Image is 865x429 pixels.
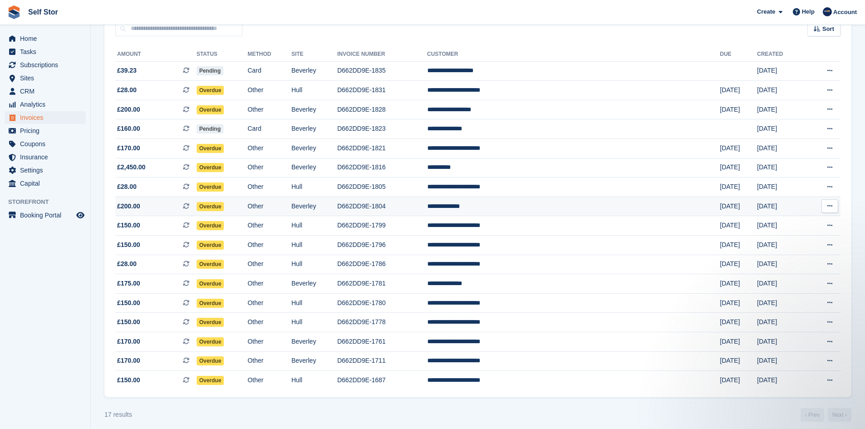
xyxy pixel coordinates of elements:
[292,351,337,371] td: Beverley
[337,197,427,216] td: D662DD9E-1804
[247,158,291,178] td: Other
[337,255,427,274] td: D662DD9E-1786
[115,47,197,62] th: Amount
[757,236,805,255] td: [DATE]
[5,85,86,98] a: menu
[117,85,137,95] span: £28.00
[75,210,86,221] a: Preview store
[757,61,805,81] td: [DATE]
[197,163,224,172] span: Overdue
[117,298,140,308] span: £150.00
[117,182,137,192] span: £28.00
[757,216,805,236] td: [DATE]
[5,164,86,177] a: menu
[197,105,224,114] span: Overdue
[337,371,427,390] td: D662DD9E-1687
[5,209,86,222] a: menu
[292,255,337,274] td: Hull
[757,178,805,197] td: [DATE]
[247,371,291,390] td: Other
[197,376,224,385] span: Overdue
[197,182,224,192] span: Overdue
[757,274,805,294] td: [DATE]
[247,197,291,216] td: Other
[20,59,74,71] span: Subscriptions
[292,371,337,390] td: Hull
[117,375,140,385] span: £150.00
[822,25,834,34] span: Sort
[292,216,337,236] td: Hull
[292,236,337,255] td: Hull
[801,408,824,422] a: Previous
[720,139,757,158] td: [DATE]
[20,138,74,150] span: Coupons
[247,178,291,197] td: Other
[247,293,291,313] td: Other
[757,139,805,158] td: [DATE]
[757,371,805,390] td: [DATE]
[197,124,223,133] span: Pending
[757,351,805,371] td: [DATE]
[337,100,427,119] td: D662DD9E-1828
[20,151,74,163] span: Insurance
[197,202,224,211] span: Overdue
[117,143,140,153] span: £170.00
[7,5,21,19] img: stora-icon-8386f47178a22dfd0bd8f6a31ec36ba5ce8667c1dd55bd0f319d3a0aa187defe.svg
[117,202,140,211] span: £200.00
[292,100,337,119] td: Beverley
[757,100,805,119] td: [DATE]
[20,164,74,177] span: Settings
[20,209,74,222] span: Booking Portal
[292,158,337,178] td: Beverley
[5,124,86,137] a: menu
[247,61,291,81] td: Card
[292,332,337,352] td: Beverley
[197,221,224,230] span: Overdue
[247,255,291,274] td: Other
[197,241,224,250] span: Overdue
[337,216,427,236] td: D662DD9E-1799
[117,279,140,288] span: £175.00
[117,317,140,327] span: £150.00
[247,313,291,332] td: Other
[720,332,757,352] td: [DATE]
[247,216,291,236] td: Other
[833,8,857,17] span: Account
[5,45,86,58] a: menu
[757,197,805,216] td: [DATE]
[197,356,224,365] span: Overdue
[247,332,291,352] td: Other
[117,337,140,346] span: £170.00
[823,7,832,16] img: Chris Rice
[337,178,427,197] td: D662DD9E-1805
[337,332,427,352] td: D662DD9E-1761
[247,100,291,119] td: Other
[117,356,140,365] span: £170.00
[5,177,86,190] a: menu
[757,119,805,139] td: [DATE]
[757,313,805,332] td: [DATE]
[5,72,86,84] a: menu
[197,318,224,327] span: Overdue
[104,410,132,419] div: 17 results
[720,313,757,332] td: [DATE]
[20,45,74,58] span: Tasks
[427,47,720,62] th: Customer
[720,178,757,197] td: [DATE]
[828,408,851,422] a: Next
[20,124,74,137] span: Pricing
[292,61,337,81] td: Beverley
[20,111,74,124] span: Invoices
[802,7,815,16] span: Help
[197,66,223,75] span: Pending
[117,124,140,133] span: £160.00
[117,66,137,75] span: £39.23
[720,81,757,100] td: [DATE]
[5,98,86,111] a: menu
[5,111,86,124] a: menu
[337,274,427,294] td: D662DD9E-1781
[197,260,224,269] span: Overdue
[5,151,86,163] a: menu
[247,274,291,294] td: Other
[197,47,248,62] th: Status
